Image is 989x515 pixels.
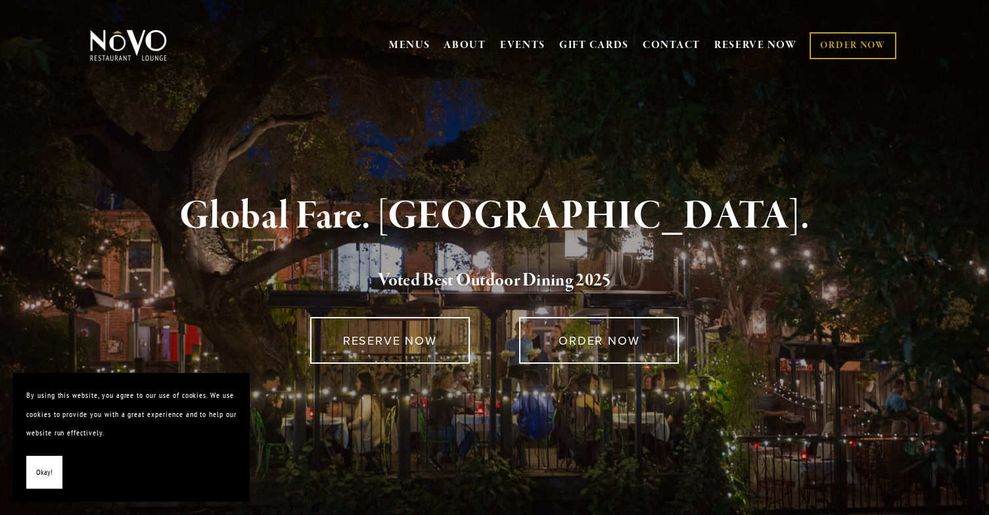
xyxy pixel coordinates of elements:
a: ORDER NOW [810,32,896,59]
a: EVENTS [500,39,545,52]
strong: Global Fare. [GEOGRAPHIC_DATA]. [179,191,810,241]
h2: 5 [112,267,878,295]
span: Okay! [36,463,53,482]
a: MENUS [389,39,430,52]
img: Novo Restaurant &amp; Lounge [87,29,170,62]
a: ORDER NOW [519,317,679,364]
a: RESERVE NOW [310,317,470,364]
button: Okay! [26,456,62,489]
a: GIFT CARDS [559,33,629,58]
section: Cookie banner [13,373,250,502]
p: By using this website, you agree to our use of cookies. We use cookies to provide you with a grea... [26,386,237,443]
a: RESERVE NOW [714,33,797,58]
a: CONTACT [643,33,701,58]
a: ABOUT [444,39,486,52]
a: Voted Best Outdoor Dining 202 [378,269,602,294]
